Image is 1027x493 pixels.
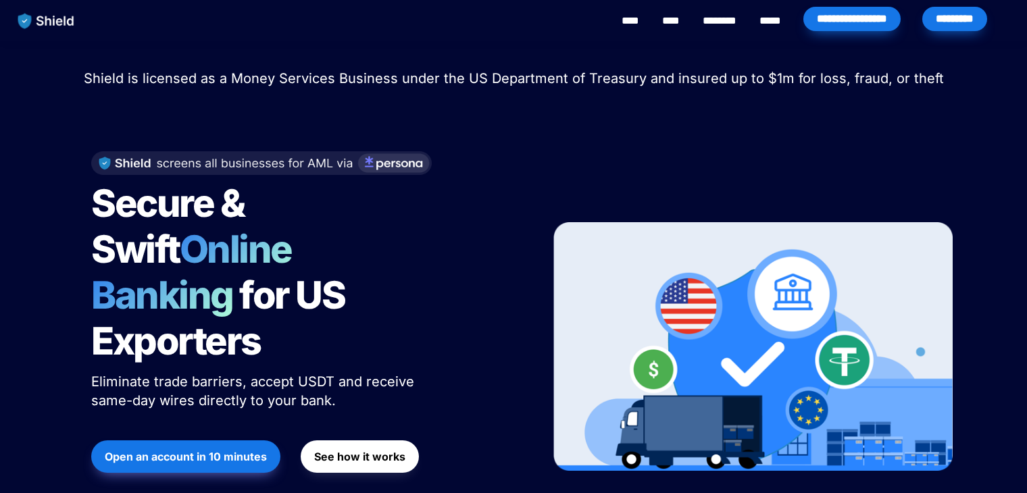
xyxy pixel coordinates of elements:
a: See how it works [301,434,419,479]
strong: See how it works [314,450,405,463]
span: Shield is licensed as a Money Services Business under the US Department of Treasury and insured u... [84,70,944,86]
span: Online Banking [91,226,305,318]
img: website logo [11,7,81,35]
span: Eliminate trade barriers, accept USDT and receive same-day wires directly to your bank. [91,373,418,409]
a: Open an account in 10 minutes [91,434,280,479]
button: See how it works [301,440,419,473]
strong: Open an account in 10 minutes [105,450,267,463]
button: Open an account in 10 minutes [91,440,280,473]
span: for US Exporters [91,272,351,364]
span: Secure & Swift [91,180,251,272]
